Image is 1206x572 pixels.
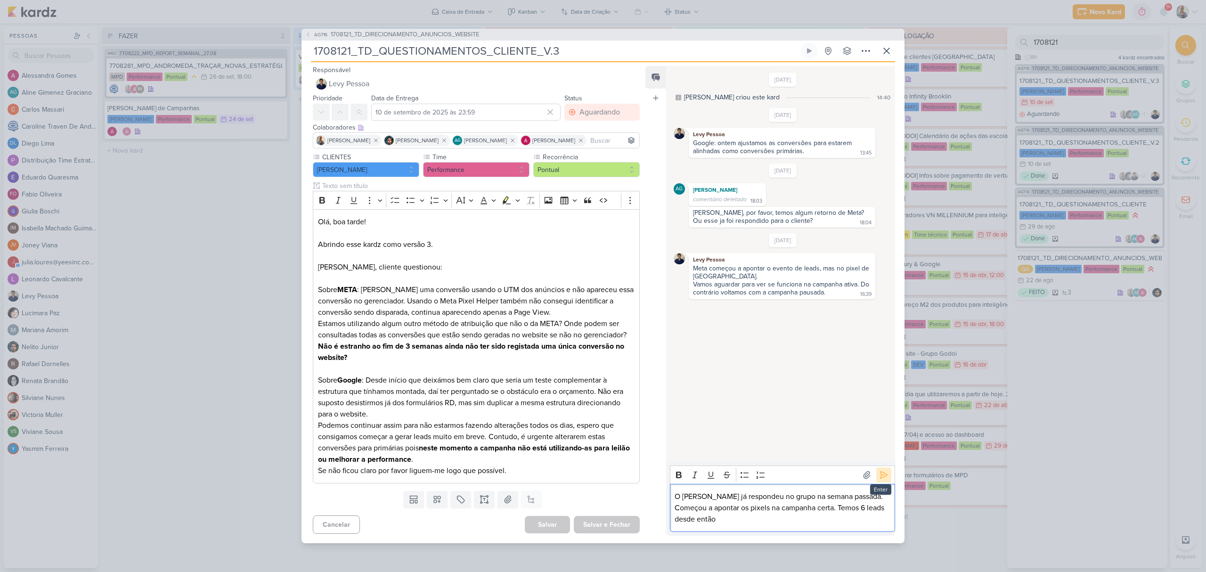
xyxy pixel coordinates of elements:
[313,75,640,92] button: Levy Pessoa
[860,291,872,298] div: 16:39
[396,136,439,145] span: [PERSON_NAME]
[432,152,530,162] label: Time
[318,318,635,363] p: Estamos utilizando algum outro método de atribuição que não o da META? Onde podem ser consultadas...
[588,135,637,146] input: Buscar
[806,47,813,55] div: Ligar relógio
[316,136,326,145] img: Iara Santos
[870,484,891,495] div: Enter
[318,443,630,464] strong: neste momento a campanha não está utilizando-as para leilão ou melhorar a performance
[675,491,890,525] p: O [PERSON_NAME] já respondeu no grupo na semana passada. Começou a apontar os pixels na campanha ...
[693,196,747,203] span: comentário deletado
[318,420,635,465] p: Podemos continuar assim para não estarmos fazendo alterações todos os dias, espero que consigamos...
[371,104,561,121] input: Select a date
[331,30,479,40] span: 1708121_TD_DIRECIONAMENTO_ANUNCIOS_WEBSITE
[313,123,640,132] div: Colaboradores
[316,78,327,90] img: Levy Pessoa
[691,185,764,195] div: [PERSON_NAME]
[564,94,582,102] label: Status
[313,66,350,74] label: Responsável
[305,30,479,40] button: AG716 1708121_TD_DIRECIONAMENTO_ANUNCIOS_WEBSITE
[676,187,683,192] p: AG
[313,515,360,534] button: Cancelar
[337,285,357,294] strong: META
[693,139,854,155] div: Google: ontem ajustamos as conversões para estarem alinhadas como conversões primárias.
[320,181,640,191] input: Texto sem título
[313,191,640,209] div: Editor toolbar
[318,465,635,476] p: Se não ficou claro por favor liguem-me logo que possível.
[684,92,780,102] div: [PERSON_NAME] criou este kard
[313,94,342,102] label: Prioridade
[318,363,635,420] p: Sobre : Desde início que deixámos bem claro que seria um teste complementar à estrutura que tínha...
[674,128,685,139] img: Levy Pessoa
[877,93,890,102] div: 14:40
[564,104,640,121] button: Aguardando
[532,136,575,145] span: [PERSON_NAME]
[318,342,624,362] strong: Não é estranho ao fim de 3 semanas ainda não ter sido registada uma única conversão no website?
[313,162,419,177] button: [PERSON_NAME]
[371,94,418,102] label: Data de Entrega
[542,152,640,162] label: Recorrência
[453,136,462,145] div: Aline Gimenez Graciano
[384,136,394,145] img: Nelito Junior
[674,253,685,264] img: Levy Pessoa
[327,136,370,145] span: [PERSON_NAME]
[455,139,461,143] p: AG
[860,219,872,227] div: 18:04
[464,136,507,145] span: [PERSON_NAME]
[693,280,871,296] div: Vamos aguardar para ver se funciona na campanha ativa. Do contrário voltamos com a campanha pausada.
[579,106,620,118] div: Aguardando
[337,376,362,385] strong: Google
[693,264,871,280] div: Meta começou a apontar o evento de leads, mas no pixel de [GEOGRAPHIC_DATA].
[674,183,685,195] div: Aline Gimenez Graciano
[311,42,799,59] input: Kard Sem Título
[670,466,895,484] div: Editor toolbar
[329,78,369,90] span: Levy Pessoa
[533,162,640,177] button: Pontual
[313,31,329,38] span: AG716
[691,130,873,139] div: Levy Pessoa
[691,255,873,264] div: Levy Pessoa
[321,152,419,162] label: CLIENTES
[521,136,530,145] img: Alessandra Gomes
[313,209,640,484] div: Editor editing area: main
[318,216,635,318] p: Olá, boa tarde! Abrindo esse kardz como versão 3. [PERSON_NAME], cliente questionou: Sobre : [PER...
[860,149,872,157] div: 13:45
[670,484,895,532] div: Editor editing area: main
[693,209,866,225] div: [PERSON_NAME], por favor, temos algum retorno de Meta? Ou esse ja foi respondido para o cliente?
[750,197,762,205] div: 18:03
[423,162,530,177] button: Performance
